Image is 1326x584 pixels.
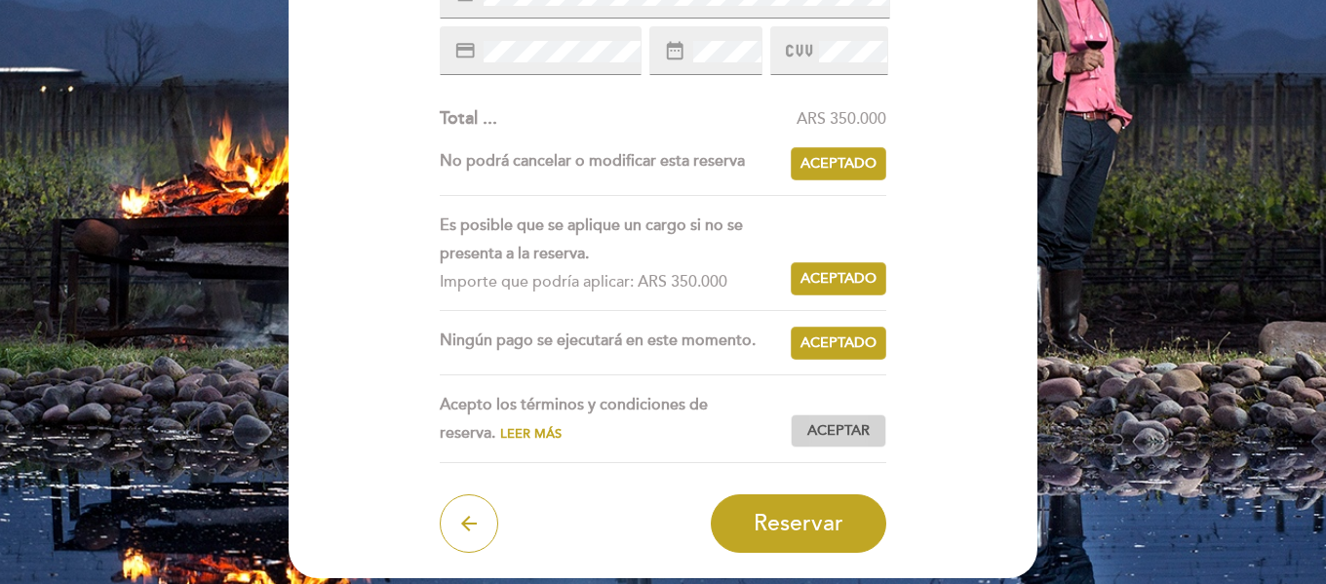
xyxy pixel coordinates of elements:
[807,421,870,442] span: Aceptar
[457,512,481,535] i: arrow_back
[664,40,685,61] i: date_range
[711,494,886,553] button: Reservar
[791,262,886,295] button: Aceptado
[754,510,843,537] span: Reservar
[440,268,776,296] div: Importe que podría aplicar: ARS 350.000
[440,107,497,129] span: Total ...
[800,154,877,175] span: Aceptado
[440,147,792,180] div: No podrá cancelar o modificar esta reserva
[500,426,562,442] span: Leer más
[800,269,877,290] span: Aceptado
[440,391,792,448] div: Acepto los términos y condiciones de reserva.
[454,40,476,61] i: credit_card
[440,212,776,268] div: Es posible que se aplique un cargo si no se presenta a la reserva.
[791,147,886,180] button: Aceptado
[791,414,886,448] button: Aceptar
[497,108,887,131] div: ARS 350.000
[440,327,792,360] div: Ningún pago se ejecutará en este momento.
[800,333,877,354] span: Aceptado
[791,327,886,360] button: Aceptado
[440,494,498,553] button: arrow_back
